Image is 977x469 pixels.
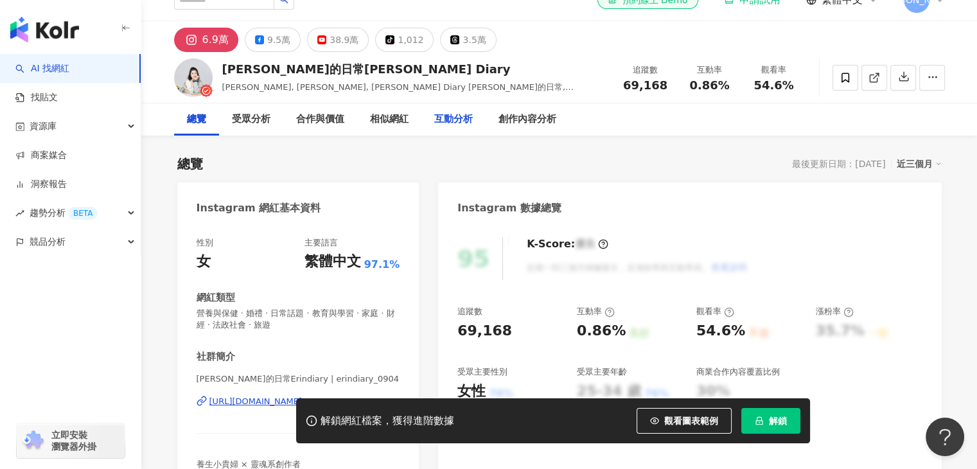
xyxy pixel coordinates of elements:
[15,209,24,218] span: rise
[457,321,512,341] div: 69,168
[174,58,213,97] img: KOL Avatar
[753,79,793,92] span: 54.6%
[296,112,344,127] div: 合作與價值
[197,252,211,272] div: 女
[364,258,400,272] span: 97.1%
[696,321,745,341] div: 54.6%
[232,112,270,127] div: 受眾分析
[637,408,732,434] button: 觀看圖表範例
[741,408,800,434] button: 解鎖
[792,159,885,169] div: 最後更新日期：[DATE]
[304,252,361,272] div: 繁體中文
[187,112,206,127] div: 總覽
[197,350,235,364] div: 社群簡介
[498,112,556,127] div: 創作內容分析
[197,373,400,385] span: [PERSON_NAME]的日常Erindiary | erindiary_0904
[245,28,301,52] button: 9.5萬
[51,429,96,452] span: 立即安裝 瀏覽器外掛
[457,366,507,378] div: 受眾主要性別
[696,306,734,317] div: 觀看率
[434,112,473,127] div: 互動分析
[664,416,718,426] span: 觀看圖表範例
[577,306,615,317] div: 互動率
[68,207,98,220] div: BETA
[457,201,561,215] div: Instagram 數據總覽
[685,64,734,76] div: 互動率
[267,31,290,49] div: 9.5萬
[222,61,607,77] div: [PERSON_NAME]的日常[PERSON_NAME] Diary
[769,416,787,426] span: 解鎖
[577,366,627,378] div: 受眾主要年齡
[755,416,764,425] span: lock
[370,112,409,127] div: 相似網紅
[15,62,69,75] a: searchAI 找網紅
[15,178,67,191] a: 洞察報告
[816,306,854,317] div: 漲粉率
[30,199,98,227] span: 趨勢分析
[462,31,486,49] div: 3.5萬
[15,91,58,104] a: 找貼文
[623,78,667,92] span: 69,168
[304,237,338,249] div: 主要語言
[457,306,482,317] div: 追蹤數
[202,31,229,49] div: 6.9萬
[527,237,608,251] div: K-Score :
[15,149,67,162] a: 商案媒合
[330,31,358,49] div: 38.9萬
[197,308,400,331] span: 營養與保健 · 婚禮 · 日常話題 · 教育與學習 · 家庭 · 財經 · 法政社會 · 旅遊
[696,366,780,378] div: 商業合作內容覆蓋比例
[457,382,486,402] div: 女性
[577,321,626,341] div: 0.86%
[222,82,574,105] span: [PERSON_NAME], [PERSON_NAME], [PERSON_NAME] Diary [PERSON_NAME]的日常, [PERSON_NAME]
[197,396,400,407] a: [URL][DOMAIN_NAME]
[440,28,496,52] button: 3.5萬
[30,112,57,141] span: 資源庫
[174,28,238,52] button: 6.9萬
[30,227,66,256] span: 競品分析
[398,31,423,49] div: 1,012
[197,201,321,215] div: Instagram 網紅基本資料
[750,64,798,76] div: 觀看率
[209,396,303,407] div: [URL][DOMAIN_NAME]
[197,291,235,305] div: 網紅類型
[177,155,203,173] div: 總覽
[307,28,369,52] button: 38.9萬
[197,237,213,249] div: 性別
[10,17,79,42] img: logo
[321,414,454,428] div: 解鎖網紅檔案，獲得進階數據
[21,430,46,451] img: chrome extension
[375,28,434,52] button: 1,012
[897,155,942,172] div: 近三個月
[17,423,125,458] a: chrome extension立即安裝 瀏覽器外掛
[689,79,729,92] span: 0.86%
[621,64,670,76] div: 追蹤數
